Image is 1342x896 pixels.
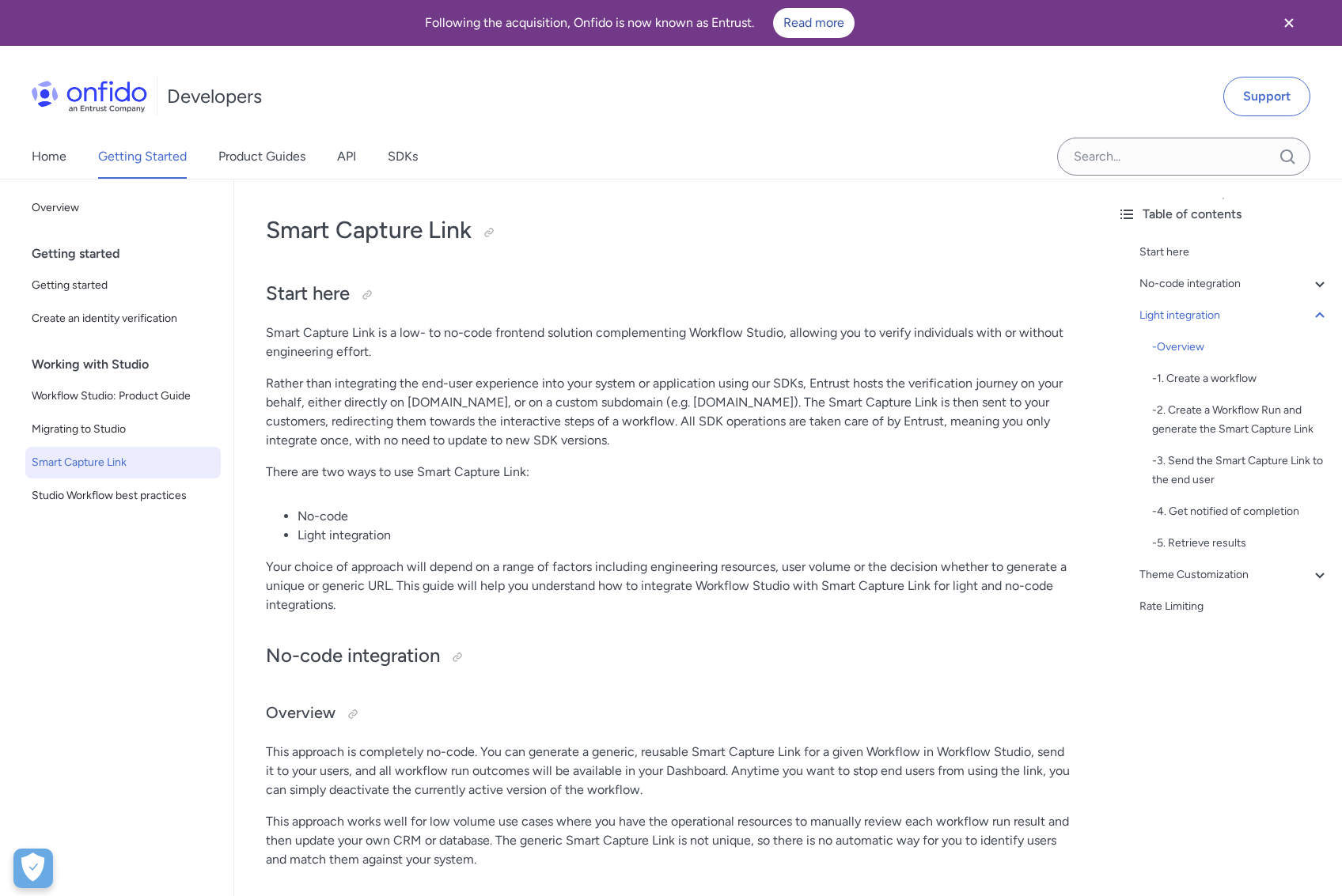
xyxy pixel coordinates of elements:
p: This approach works well for low volume use cases where you have the operational resources to man... [266,812,1073,869]
a: -4. Get notified of completion [1152,502,1329,521]
p: There are two ways to use Smart Capture Link: [266,463,1073,482]
h1: Smart Capture Link [266,214,1073,246]
span: Workflow Studio: Product Guide [32,387,214,406]
span: Studio Workflow best practices [32,486,214,505]
div: - 3. Send the Smart Capture Link to the end user [1152,452,1329,490]
a: Start here [1139,243,1329,262]
a: -5. Retrieve results [1152,534,1329,553]
div: Getting started [32,238,227,270]
button: Abrir preferencias [13,849,53,888]
h1: Developers [167,84,262,109]
a: Studio Workflow best practices [25,480,221,512]
div: - Overview [1152,338,1329,357]
img: Onfido Logo [32,81,147,112]
div: - 4. Get notified of completion [1152,502,1329,521]
a: -Overview [1152,338,1329,357]
div: - 2. Create a Workflow Run and generate the Smart Capture Link [1152,401,1329,439]
a: -1. Create a workflow [1152,369,1329,388]
h3: Overview [266,701,1073,727]
p: Smart Capture Link is a low- to no-code frontend solution complementing Workflow Studio, allowing... [266,323,1073,361]
input: Onfido search input field [1057,138,1310,176]
div: Following the acquisition, Onfido is now known as Entrust. [19,8,1260,38]
p: Your choice of approach will depend on a range of factors including engineering resources, user v... [266,558,1073,614]
a: Product Guides [218,134,305,179]
li: Light integration [298,526,1073,545]
a: Support [1223,77,1310,116]
div: Preferencias de cookies [13,849,53,888]
button: Close banner [1260,3,1318,43]
a: Smart Capture Link [25,447,221,478]
li: No-code [298,507,1073,526]
a: Getting started [25,270,221,301]
a: Home [32,134,66,179]
a: Rate Limiting [1139,597,1329,616]
a: Overview [25,192,221,224]
a: Getting Started [98,134,187,179]
a: No-code integration [1139,274,1329,293]
a: API [337,134,356,179]
span: Smart Capture Link [32,453,214,472]
a: Theme Customization [1139,565,1329,584]
h2: No-code integration [266,643,1073,670]
div: - 5. Retrieve results [1152,534,1329,553]
a: Read more [773,8,855,38]
div: - 1. Create a workflow [1152,369,1329,388]
a: -3. Send the Smart Capture Link to the end user [1152,452,1329,490]
div: Working with Studio [32,349,227,380]
p: This approach is completely no-code. You can generate a generic, reusable Smart Capture Link for ... [266,743,1073,800]
svg: Close banner [1279,13,1298,32]
span: Create an identity verification [32,309,214,328]
span: Getting started [32,276,214,295]
a: Workflow Studio: Product Guide [25,380,221,412]
h2: Start here [266,281,1073,308]
a: Create an identity verification [25,303,221,335]
a: Migrating to Studio [25,414,221,445]
a: Light integration [1139,306,1329,325]
a: SDKs [388,134,418,179]
div: Table of contents [1117,205,1329,224]
span: Overview [32,198,214,217]
a: -2. Create a Workflow Run and generate the Smart Capture Link [1152,401,1329,439]
p: Rather than integrating the end-user experience into your system or application using our SDKs, E... [266,374,1073,450]
span: Migrating to Studio [32,420,214,439]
